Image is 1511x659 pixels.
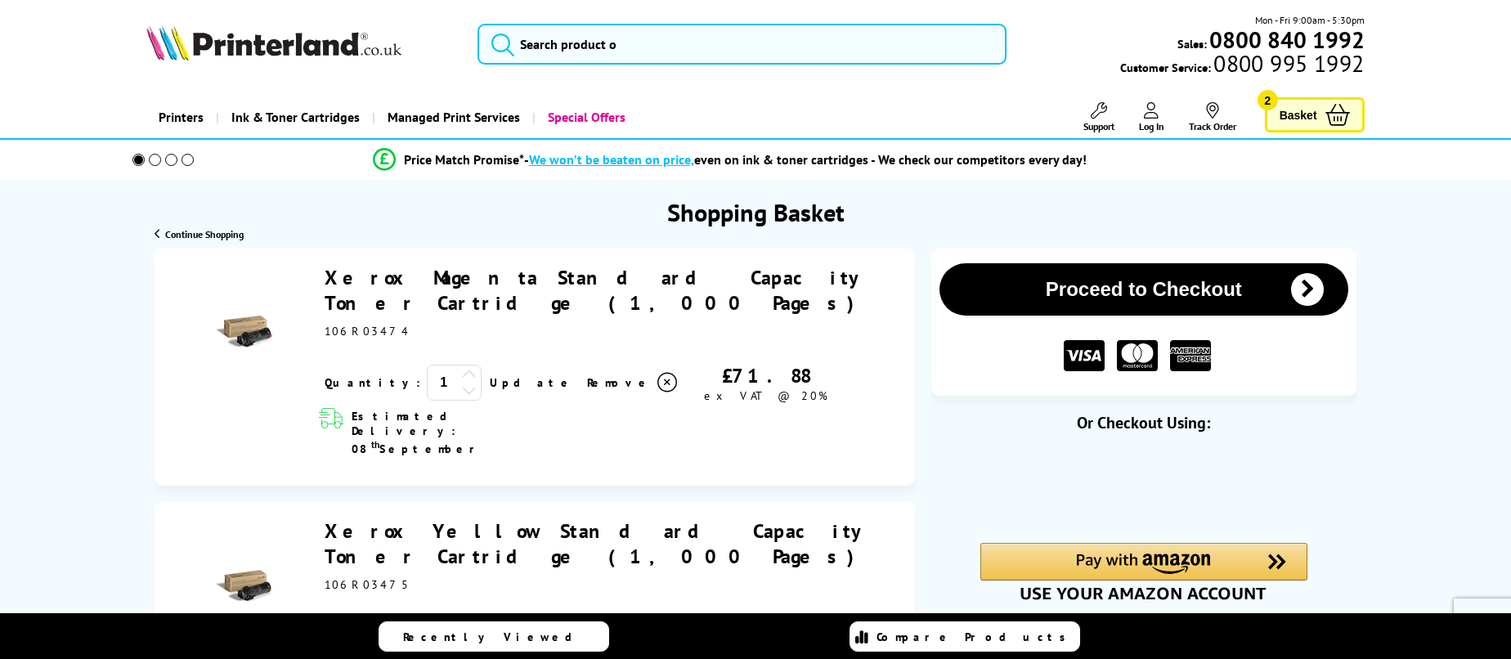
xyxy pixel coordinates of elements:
[704,388,827,403] span: ex VAT @ 20%
[1207,32,1365,47] a: 0800 840 1992
[352,409,554,456] span: Estimated Delivery: 08 September
[931,412,1356,433] div: Or Checkout Using:
[980,460,1307,515] iframe: PayPal
[1211,56,1364,71] span: 0800 995 1992
[146,96,216,138] a: Printers
[215,558,272,615] img: Xerox Yellow Standard Capacity Toner Cartridge (1,000 Pages)
[1120,56,1364,75] span: Customer Service:
[404,151,524,168] span: Price Match Promise*
[403,630,589,644] span: Recently Viewed
[1083,120,1114,132] span: Support
[1139,120,1164,132] span: Log In
[478,24,1007,65] input: Search product o
[1265,97,1365,132] a: Basket 2
[325,577,410,592] span: 106R03475
[325,324,410,338] span: 106R03474
[532,96,638,138] a: Special Offers
[325,265,869,316] a: Xerox Magenta Standard Capacity Toner Cartridge (1,000 Pages)
[379,621,609,652] a: Recently Viewed
[490,375,574,390] a: Update
[371,438,379,451] sup: th
[850,621,1080,652] a: Compare Products
[1280,104,1317,126] span: Basket
[587,370,679,395] a: Delete item from your basket
[155,228,244,240] a: Continue Shopping
[679,363,852,388] div: £71.88
[146,25,457,64] a: Printerland Logo
[372,96,532,138] a: Managed Print Services
[1064,340,1105,372] img: VISA
[215,303,272,361] img: Xerox Magenta Standard Capacity Toner Cartridge (1,000 Pages)
[165,228,244,240] span: Continue Shopping
[1258,90,1278,110] span: 2
[110,146,1350,174] li: modal_Promise
[1255,12,1365,28] span: Mon - Fri 9:00am - 5:30pm
[1083,102,1114,132] a: Support
[980,543,1307,600] div: Amazon Pay - Use your Amazon account
[231,96,360,138] span: Ink & Toner Cartridges
[939,263,1348,316] button: Proceed to Checkout
[524,151,1087,168] div: - even on ink & toner cartridges - We check our competitors every day!
[587,375,652,390] span: Remove
[667,196,845,228] h1: Shopping Basket
[1139,102,1164,132] a: Log In
[325,518,872,569] a: Xerox Yellow Standard Capacity Toner Cartridge (1,000 Pages)
[1117,340,1158,372] img: MASTER CARD
[529,151,694,168] span: We won’t be beaten on price,
[1209,25,1365,55] b: 0800 840 1992
[1177,36,1207,52] span: Sales:
[216,96,372,138] a: Ink & Toner Cartridges
[146,25,401,61] img: Printerland Logo
[1189,102,1236,132] a: Track Order
[877,630,1074,644] span: Compare Products
[1170,340,1211,372] img: American Express
[325,375,420,390] span: Quantity:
